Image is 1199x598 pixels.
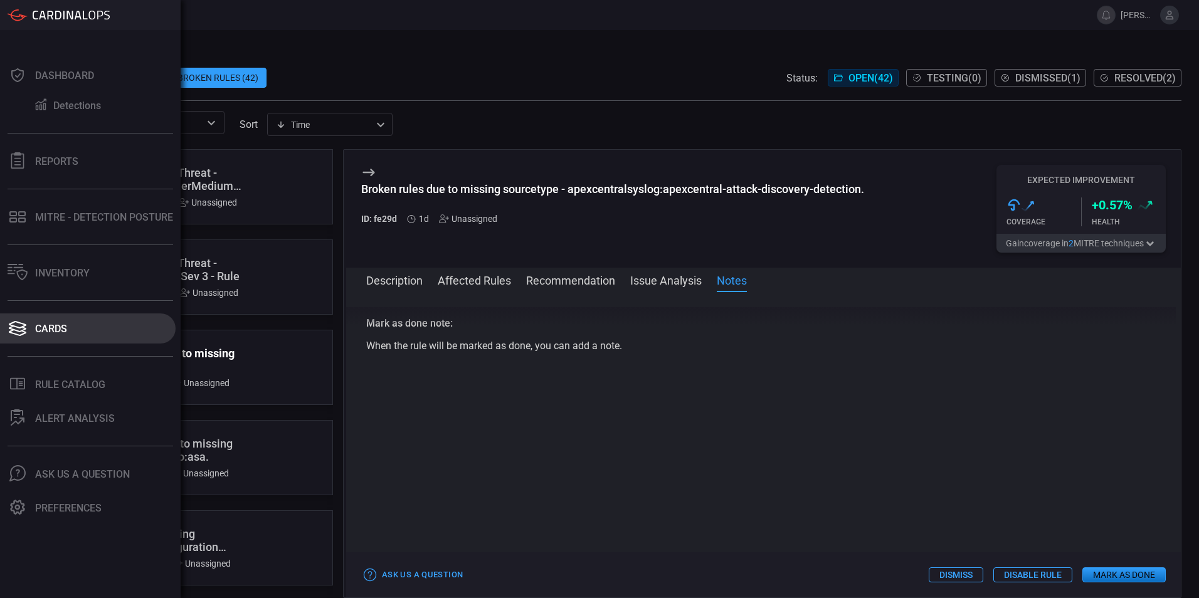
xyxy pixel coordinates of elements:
button: Resolved(2) [1094,69,1181,87]
div: Unassigned [439,214,497,224]
span: Dismissed ( 1 ) [1015,72,1080,84]
div: Unassigned [180,288,238,298]
span: Sep 17, 2025 5:45 AM [419,214,429,224]
div: Detections [53,100,101,112]
div: Dashboard [35,70,94,81]
div: Ask Us A Question [35,468,130,480]
button: Mark as Done [1082,567,1166,582]
button: Description [366,272,423,287]
div: Inventory [35,267,90,279]
button: Open [203,114,220,132]
div: Unassigned [179,197,237,207]
span: Resolved ( 2 ) [1114,72,1176,84]
span: Testing ( 0 ) [927,72,981,84]
div: Broken rules due to missing sourcetype - apexcentralsyslog:apexcentral-attack-discovery-detection. [361,182,864,196]
button: Dismiss [929,567,983,582]
div: Coverage [1006,218,1081,226]
div: When the rule will be marked as done, you can add a note. [366,338,1161,354]
span: [PERSON_NAME].[PERSON_NAME] [1121,10,1155,20]
button: Issue Analysis [630,272,702,287]
div: Rule Catalog [35,379,105,391]
button: Ask Us a Question [361,565,466,585]
button: Disable Rule [993,567,1072,582]
div: Broken Rules (42) [169,68,267,88]
div: Unassigned [171,468,229,478]
button: Affected Rules [438,272,511,287]
button: Open(42) [828,69,899,87]
div: Cards [35,323,67,335]
button: Recommendation [526,272,615,287]
div: Health [1092,218,1166,226]
button: Dismissed(1) [995,69,1086,87]
div: Preferences [35,502,102,514]
button: Gaincoverage in2MITRE techniques [996,234,1166,253]
div: Reports [35,155,78,167]
div: Unassigned [171,378,230,388]
button: Notes [717,272,747,287]
span: Open ( 42 ) [848,72,893,84]
h5: Expected Improvement [996,175,1166,185]
div: Time [276,118,372,131]
span: Status: [786,72,818,84]
div: Unassigned [172,559,231,569]
h5: ID: fe29d [361,214,397,224]
div: ALERT ANALYSIS [35,412,115,424]
h3: + 0.57 % [1092,197,1133,212]
button: Testing(0) [906,69,987,87]
span: 2 [1069,238,1074,248]
label: sort [240,118,258,130]
div: MITRE - Detection Posture [35,211,173,223]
